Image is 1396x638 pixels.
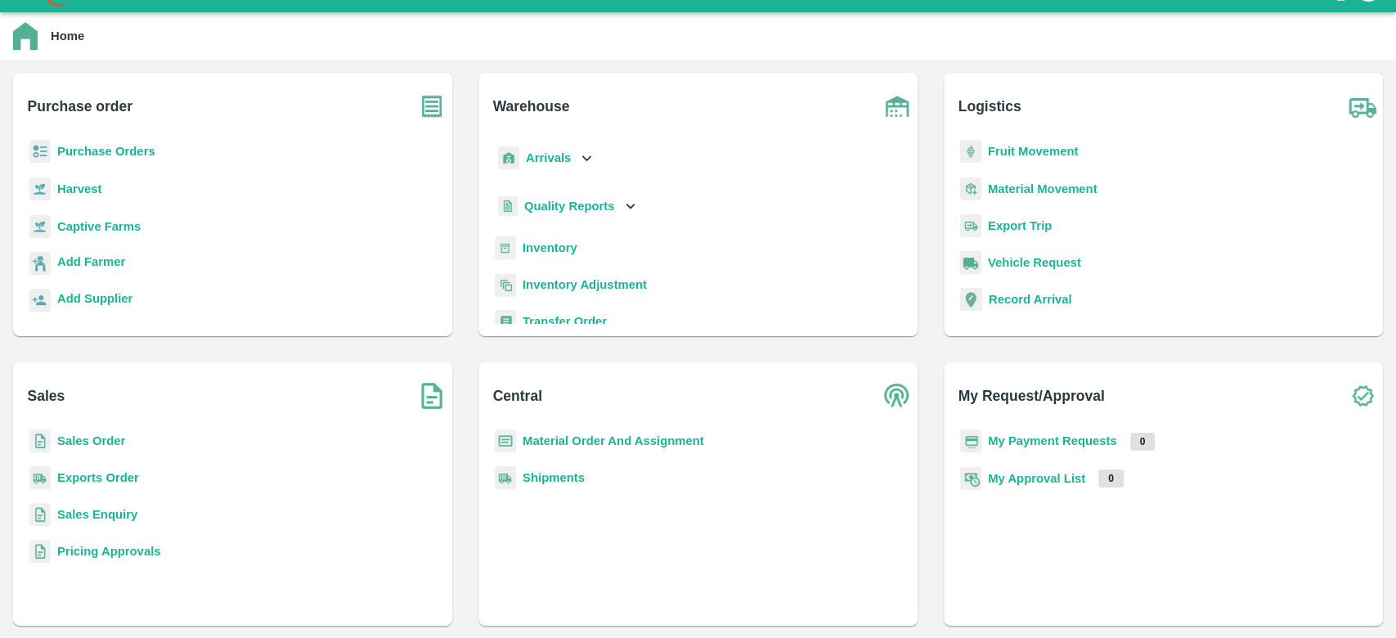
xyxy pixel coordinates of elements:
p: 0 [1098,470,1124,487]
img: purchase [411,86,452,127]
img: whInventory [495,236,516,260]
img: soSales [411,375,452,416]
b: My Request/Approval [958,384,1105,407]
b: Purchase order [28,95,132,118]
img: payment [960,429,981,453]
a: Add Supplier [57,290,132,312]
b: Quality Reports [524,200,615,213]
b: Add Supplier [57,292,132,305]
a: Export Trip [988,219,1052,232]
a: Sales Order [57,434,125,447]
a: Material Order And Assignment [523,434,704,447]
a: Inventory Adjustment [523,278,647,291]
img: material [960,177,981,201]
img: approval [960,466,981,491]
img: reciept [29,140,51,164]
img: harvest [29,177,51,201]
a: Record Arrival [989,293,1072,306]
img: home [13,22,38,50]
img: inventory [495,273,516,297]
a: Harvest [57,182,101,195]
a: Transfer Order [523,315,607,328]
a: Captive Farms [57,220,141,233]
a: Material Movement [988,182,1097,195]
img: whTransfer [495,310,516,334]
a: My Approval List [988,472,1085,485]
a: Inventory [523,241,577,254]
b: Arrivals [526,151,571,164]
a: My Payment Requests [988,434,1117,447]
b: Warehouse [493,95,570,118]
img: vehicle [960,251,981,275]
img: sales [29,503,51,527]
img: centralMaterial [495,429,516,453]
b: Add Farmer [57,255,125,268]
img: shipments [29,466,51,490]
a: Exports Order [57,471,139,484]
b: Sales [28,384,65,407]
div: Arrivals [495,140,596,177]
img: fruit [960,140,981,164]
img: central [877,375,918,416]
img: warehouse [877,86,918,127]
a: Fruit Movement [988,145,1079,158]
img: supplier [29,289,51,312]
img: check [1342,375,1383,416]
a: Sales Enquiry [57,508,137,521]
img: sales [29,540,51,564]
img: truck [1342,86,1383,127]
img: recordArrival [960,288,982,311]
a: Vehicle Request [988,256,1081,269]
img: shipments [495,466,516,490]
img: whArrival [498,146,519,170]
img: harvest [29,214,51,239]
p: 0 [1130,433,1156,451]
a: Purchase Orders [57,145,155,158]
div: Quality Reports [495,190,640,223]
img: farmer [29,252,51,276]
b: Home [51,29,84,43]
img: delivery [960,214,981,238]
img: qualityReport [498,196,518,217]
a: Add Farmer [57,253,125,275]
img: sales [29,429,51,453]
b: Logistics [958,95,1021,118]
b: Central [493,384,542,407]
a: Pricing Approvals [57,545,160,558]
a: Shipments [523,471,585,484]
